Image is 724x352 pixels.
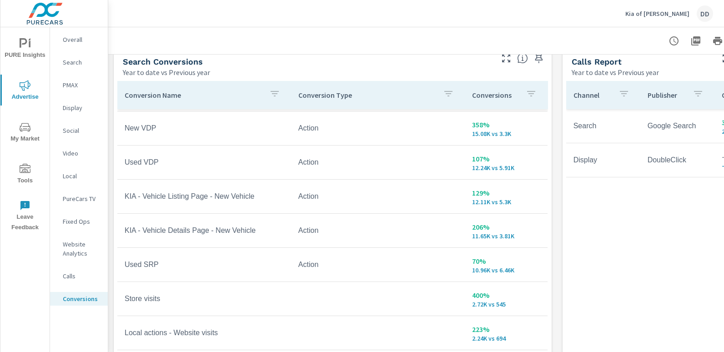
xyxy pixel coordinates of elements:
span: PURE Insights [3,38,47,60]
p: Video [63,149,101,158]
div: Fixed Ops [50,215,108,228]
td: Display [566,149,640,171]
div: Search [50,55,108,69]
span: My Market [3,122,47,144]
td: Action [291,151,465,174]
div: Calls [50,269,108,283]
p: PureCars TV [63,194,101,203]
p: Calls [63,272,101,281]
td: DoubleClick [640,149,714,171]
p: Conversions [472,91,518,100]
p: 400% [472,290,540,301]
td: Local actions - Website visits [117,322,291,344]
h5: Search Conversions [123,57,203,66]
td: KIA - Vehicle Details Page - New Vehicle [117,219,291,242]
div: PureCars TV [50,192,108,206]
p: 206% [472,221,540,232]
h5: Calls Report [572,57,622,66]
div: Overall [50,33,108,46]
div: Video [50,146,108,160]
p: 12,241 vs 5,910 [472,164,540,171]
span: Advertise [3,80,47,102]
p: 2,241 vs 694 [472,335,540,342]
p: 2,725 vs 545 [472,301,540,308]
p: PMAX [63,80,101,90]
div: Local [50,169,108,183]
p: 11,645 vs 3,810 [472,232,540,240]
div: DD [697,5,713,22]
td: New VDP [117,117,291,140]
p: Conversion Name [125,91,262,100]
span: Tools [3,164,47,186]
p: 223% [472,324,540,335]
span: Save this to your personalized report [532,51,546,65]
p: 10,965 vs 6,457 [472,267,540,274]
td: Search [566,115,640,137]
div: Display [50,101,108,115]
td: Used VDP [117,151,291,174]
td: KIA - Vehicle Listing Page - New Vehicle [117,185,291,208]
p: Year to date vs Previous year [572,67,659,78]
span: Leave Feedback [3,200,47,233]
div: Conversions [50,292,108,306]
div: Website Analytics [50,237,108,260]
p: Overall [63,35,101,44]
div: Social [50,124,108,137]
p: Kia of [PERSON_NAME] [625,10,689,18]
p: Search [63,58,101,67]
p: Local [63,171,101,181]
td: Google Search [640,115,714,137]
p: 15,079 vs 3,296 [472,130,540,137]
div: nav menu [0,27,50,236]
button: "Export Report to PDF" [687,32,705,50]
td: Action [291,185,465,208]
p: Conversion Type [298,91,436,100]
div: PMAX [50,78,108,92]
p: 358% [472,119,540,130]
p: Fixed Ops [63,217,101,226]
td: Action [291,219,465,242]
button: Make Fullscreen [499,51,513,65]
td: Used SRP [117,253,291,276]
p: 107% [472,153,540,164]
p: Year to date vs Previous year [123,67,210,78]
span: Search Conversions include Actions, Leads and Unmapped Conversions [517,53,528,64]
p: Channel [573,91,611,100]
td: Action [291,117,465,140]
td: Store visits [117,287,291,310]
td: Action [291,253,465,276]
p: Publisher [648,91,685,100]
p: Conversions [63,294,101,303]
p: 129% [472,187,540,198]
p: Website Analytics [63,240,101,258]
p: 70% [472,256,540,267]
p: 12,106 vs 5,296 [472,198,540,206]
p: Display [63,103,101,112]
p: Social [63,126,101,135]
